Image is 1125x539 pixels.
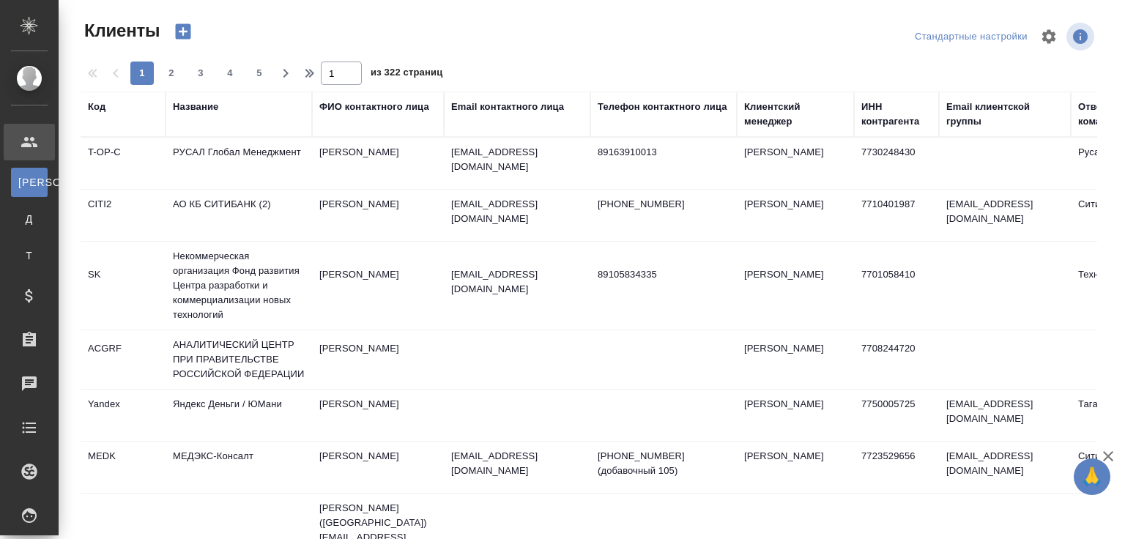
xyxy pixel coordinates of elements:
[11,241,48,270] a: Т
[939,390,1071,441] td: [EMAIL_ADDRESS][DOMAIN_NAME]
[81,190,166,241] td: CITI2
[737,138,854,189] td: [PERSON_NAME]
[312,260,444,311] td: [PERSON_NAME]
[451,100,564,114] div: Email контактного лица
[939,190,1071,241] td: [EMAIL_ADDRESS][DOMAIN_NAME]
[81,260,166,311] td: SK
[861,100,932,129] div: ИНН контрагента
[312,390,444,441] td: [PERSON_NAME]
[166,242,312,330] td: Некоммерческая организация Фонд развития Центра разработки и коммерциализации новых технологий
[18,175,40,190] span: [PERSON_NAME]
[1080,461,1104,492] span: 🙏
[248,62,271,85] button: 5
[598,197,729,212] p: [PHONE_NUMBER]
[189,62,212,85] button: 3
[319,100,429,114] div: ФИО контактного лица
[451,449,583,478] p: [EMAIL_ADDRESS][DOMAIN_NAME]
[598,267,729,282] p: 89105834335
[248,66,271,81] span: 5
[312,442,444,493] td: [PERSON_NAME]
[598,449,729,478] p: [PHONE_NUMBER] (добавочный 105)
[854,334,939,385] td: 7708244720
[81,442,166,493] td: MEDK
[854,260,939,311] td: 7701058410
[598,145,729,160] p: 89163910013
[11,204,48,234] a: Д
[371,64,442,85] span: из 322 страниц
[451,267,583,297] p: [EMAIL_ADDRESS][DOMAIN_NAME]
[854,442,939,493] td: 7723529656
[166,390,312,441] td: Яндекс Деньги / ЮМани
[166,138,312,189] td: РУСАЛ Глобал Менеджмент
[854,390,939,441] td: 7750005725
[451,197,583,226] p: [EMAIL_ADDRESS][DOMAIN_NAME]
[737,390,854,441] td: [PERSON_NAME]
[744,100,847,129] div: Клиентский менеджер
[854,190,939,241] td: 7710401987
[11,168,48,197] a: [PERSON_NAME]
[166,190,312,241] td: АО КБ СИТИБАНК (2)
[81,334,166,385] td: ACGRF
[88,100,105,114] div: Код
[218,66,242,81] span: 4
[166,330,312,389] td: АНАЛИТИЧЕСКИЙ ЦЕНТР ПРИ ПРАВИТЕЛЬСТВЕ РОССИЙСКОЙ ФЕДЕРАЦИИ
[166,442,312,493] td: МЕДЭКС-Консалт
[312,138,444,189] td: [PERSON_NAME]
[173,100,218,114] div: Название
[946,100,1063,129] div: Email клиентской группы
[18,212,40,226] span: Д
[1074,458,1110,495] button: 🙏
[189,66,212,81] span: 3
[737,442,854,493] td: [PERSON_NAME]
[18,248,40,263] span: Т
[737,260,854,311] td: [PERSON_NAME]
[312,334,444,385] td: [PERSON_NAME]
[737,334,854,385] td: [PERSON_NAME]
[1066,23,1097,51] span: Посмотреть информацию
[737,190,854,241] td: [PERSON_NAME]
[451,145,583,174] p: [EMAIL_ADDRESS][DOMAIN_NAME]
[81,138,166,189] td: T-OP-C
[854,138,939,189] td: 7730248430
[1031,19,1066,54] span: Настроить таблицу
[939,442,1071,493] td: [EMAIL_ADDRESS][DOMAIN_NAME]
[911,26,1031,48] div: split button
[160,62,183,85] button: 2
[166,19,201,44] button: Создать
[598,100,727,114] div: Телефон контактного лица
[312,190,444,241] td: [PERSON_NAME]
[218,62,242,85] button: 4
[81,390,166,441] td: Yandex
[81,19,160,42] span: Клиенты
[160,66,183,81] span: 2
